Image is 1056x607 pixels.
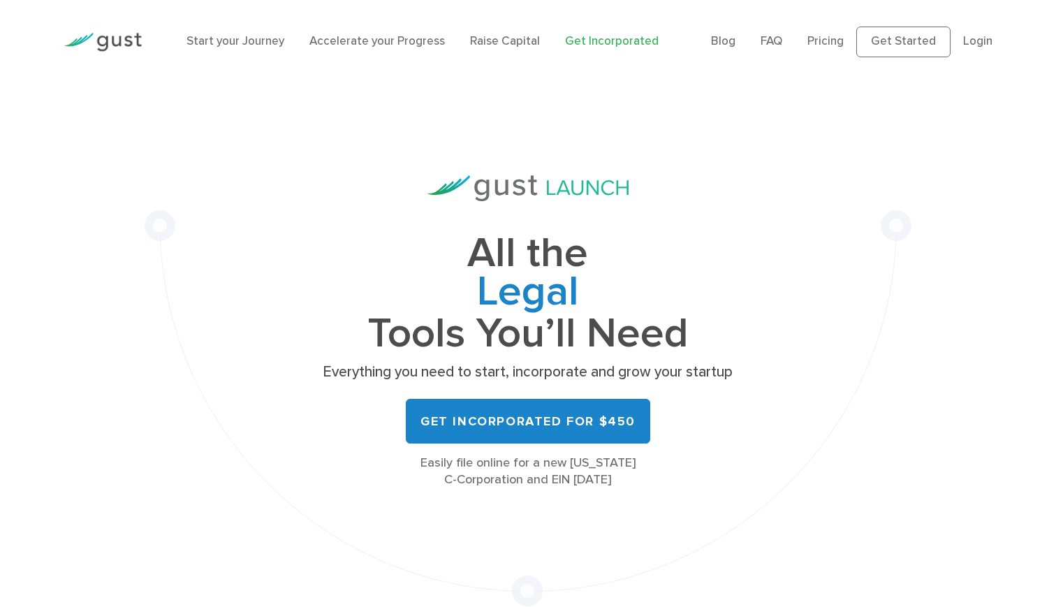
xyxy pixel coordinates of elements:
a: Get Incorporated for $450 [406,399,650,444]
a: Login [963,34,992,48]
img: Gust Launch Logo [427,175,629,201]
a: Accelerate your Progress [309,34,445,48]
img: Gust Logo [64,33,142,52]
a: Get Started [856,27,951,57]
h1: All the Tools You’ll Need [318,235,738,353]
div: Easily file online for a new [US_STATE] C-Corporation and EIN [DATE] [318,455,738,488]
span: Legal [318,273,738,315]
a: Start your Journey [186,34,284,48]
a: Raise Capital [470,34,540,48]
p: Everything you need to start, incorporate and grow your startup [318,363,738,382]
a: FAQ [761,34,782,48]
a: Get Incorporated [565,34,659,48]
a: Blog [711,34,735,48]
a: Pricing [807,34,844,48]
